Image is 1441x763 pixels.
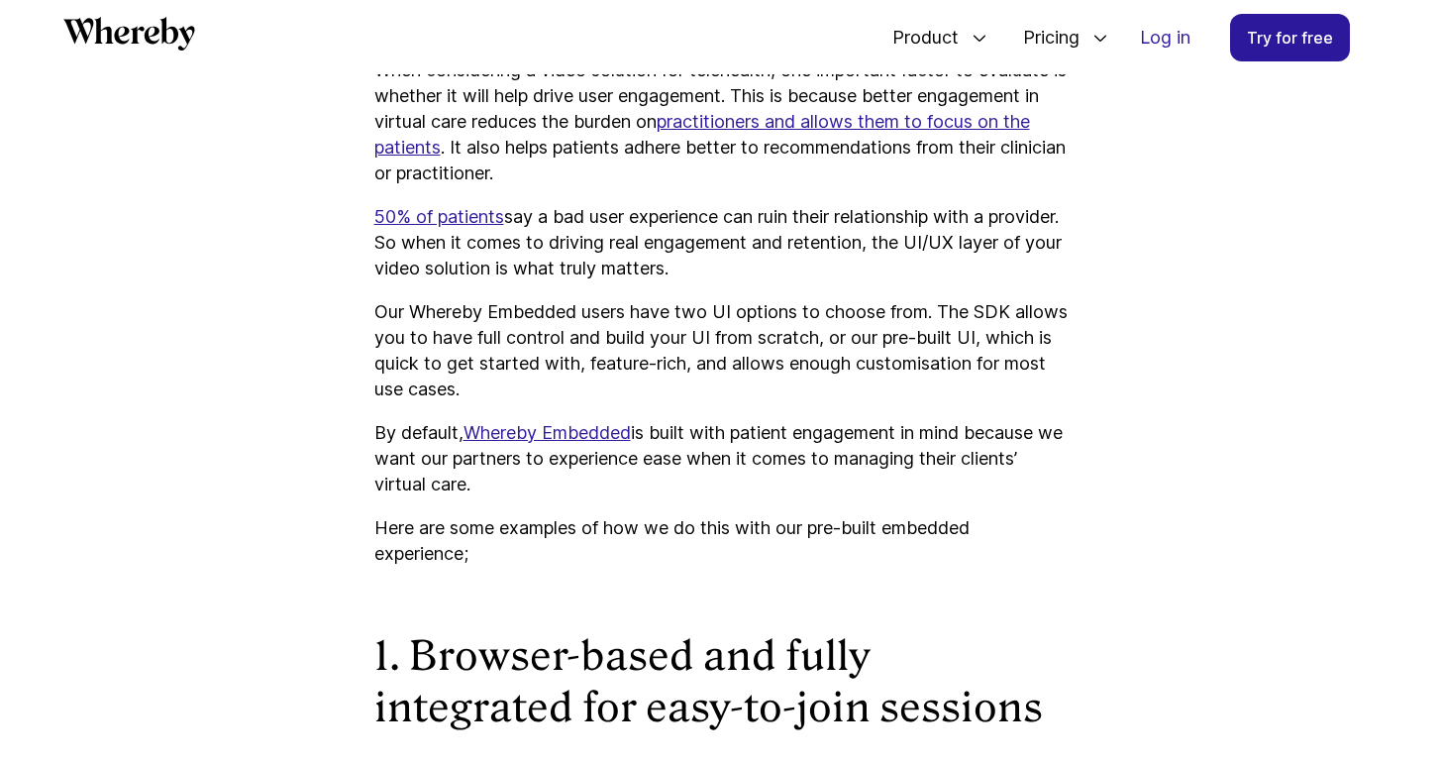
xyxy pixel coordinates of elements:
[374,204,1068,281] p: say a bad user experience can ruin their relationship with a provider. So when it comes to drivin...
[374,57,1068,186] p: When considering a video solution for telehealth, one important factor to evaluate is whether it ...
[374,420,1068,497] p: By default, is built with patient engagement in mind because we want our partners to experience e...
[374,299,1068,402] p: Our Whereby Embedded users have two UI options to choose from. The SDK allows you to have full co...
[1230,14,1350,61] a: Try for free
[374,515,1068,567] p: Here are some examples of how we do this with our pre-built embedded experience;
[63,17,195,57] a: Whereby
[63,17,195,51] svg: Whereby
[374,632,1043,731] strong: 1. Browser-based and fully integrated for easy-to-join sessions
[374,111,1030,158] a: practitioners and allows them to focus on the patients
[873,5,964,70] span: Product
[463,422,631,443] a: Whereby Embedded
[1003,5,1084,70] span: Pricing
[1124,15,1206,60] a: Log in
[374,206,504,227] a: 50% of patients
